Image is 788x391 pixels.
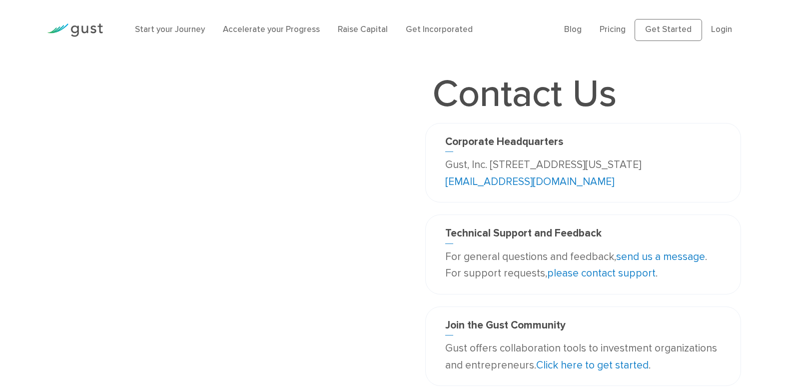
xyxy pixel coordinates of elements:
a: Pricing [600,24,626,34]
a: Login [711,24,732,34]
p: Gust offers collaboration tools to investment organizations and entrepreneurs. . [445,340,721,373]
h3: Corporate Headquarters [445,135,721,152]
a: [EMAIL_ADDRESS][DOMAIN_NAME] [445,175,614,188]
h3: Join the Gust Community [445,319,721,335]
p: Gust, Inc. [STREET_ADDRESS][US_STATE] [445,156,721,190]
a: Get Started [635,19,702,41]
h3: Technical Support and Feedback [445,227,721,243]
a: Get Incorporated [406,24,473,34]
a: Raise Capital [338,24,388,34]
a: Start your Journey [135,24,205,34]
a: Blog [564,24,582,34]
a: please contact support [547,267,656,279]
p: For general questions and feedback, . For support requests, . [445,248,721,282]
img: Gust Logo [47,23,103,37]
a: send us a message [616,250,705,263]
h1: Contact Us [425,75,624,113]
a: Click here to get started [536,359,649,371]
a: Accelerate your Progress [223,24,320,34]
